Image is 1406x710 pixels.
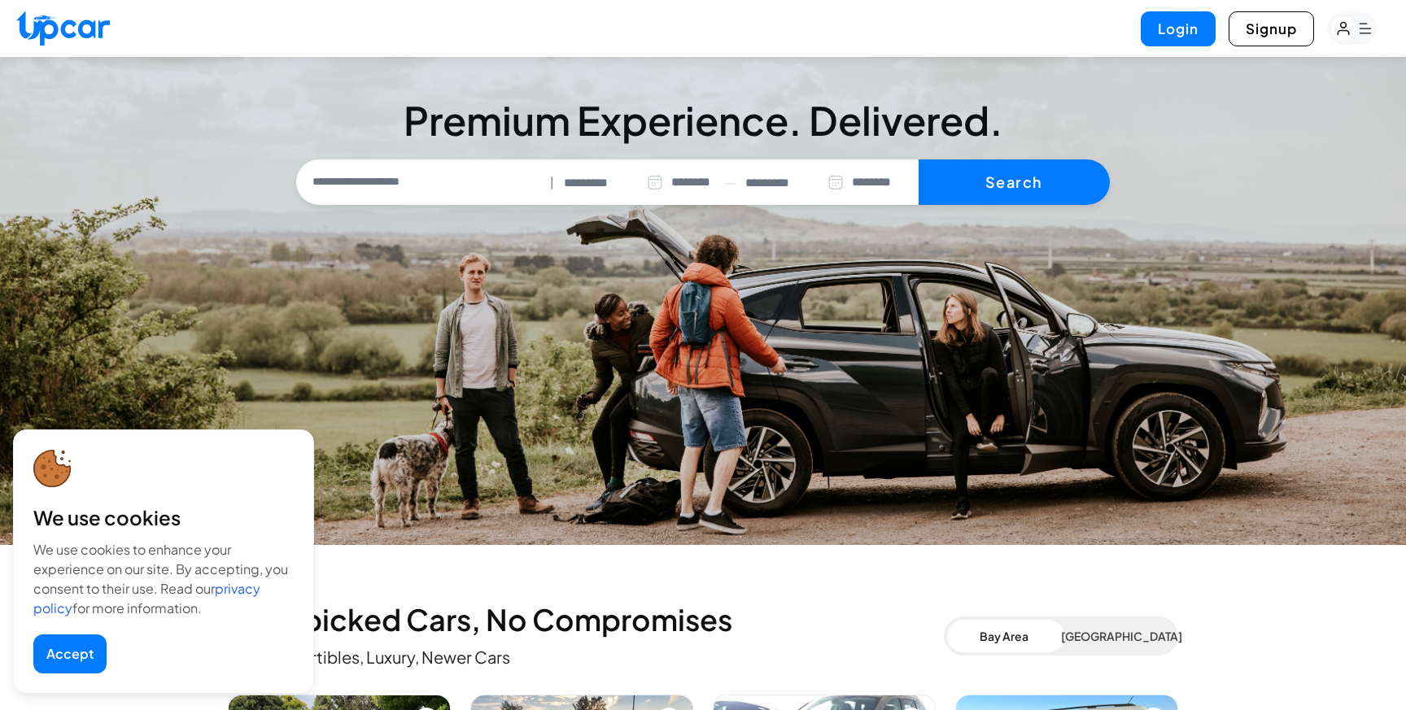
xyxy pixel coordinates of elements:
[33,634,107,673] button: Accept
[33,504,294,530] div: We use cookies
[228,603,944,636] h2: Handpicked Cars, No Compromises
[16,11,110,46] img: Upcar Logo
[919,159,1110,205] button: Search
[33,540,294,618] div: We use cookies to enhance your experience on our site. By accepting, you consent to their use. Re...
[947,620,1061,652] button: Bay Area
[33,450,72,488] img: cookie-icon.svg
[550,173,554,192] span: |
[1229,11,1314,46] button: Signup
[296,101,1110,140] h3: Premium Experience. Delivered.
[1141,11,1216,46] button: Login
[1061,620,1175,652] button: [GEOGRAPHIC_DATA]
[228,646,944,669] p: Evs, Convertibles, Luxury, Newer Cars
[725,173,736,192] span: —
